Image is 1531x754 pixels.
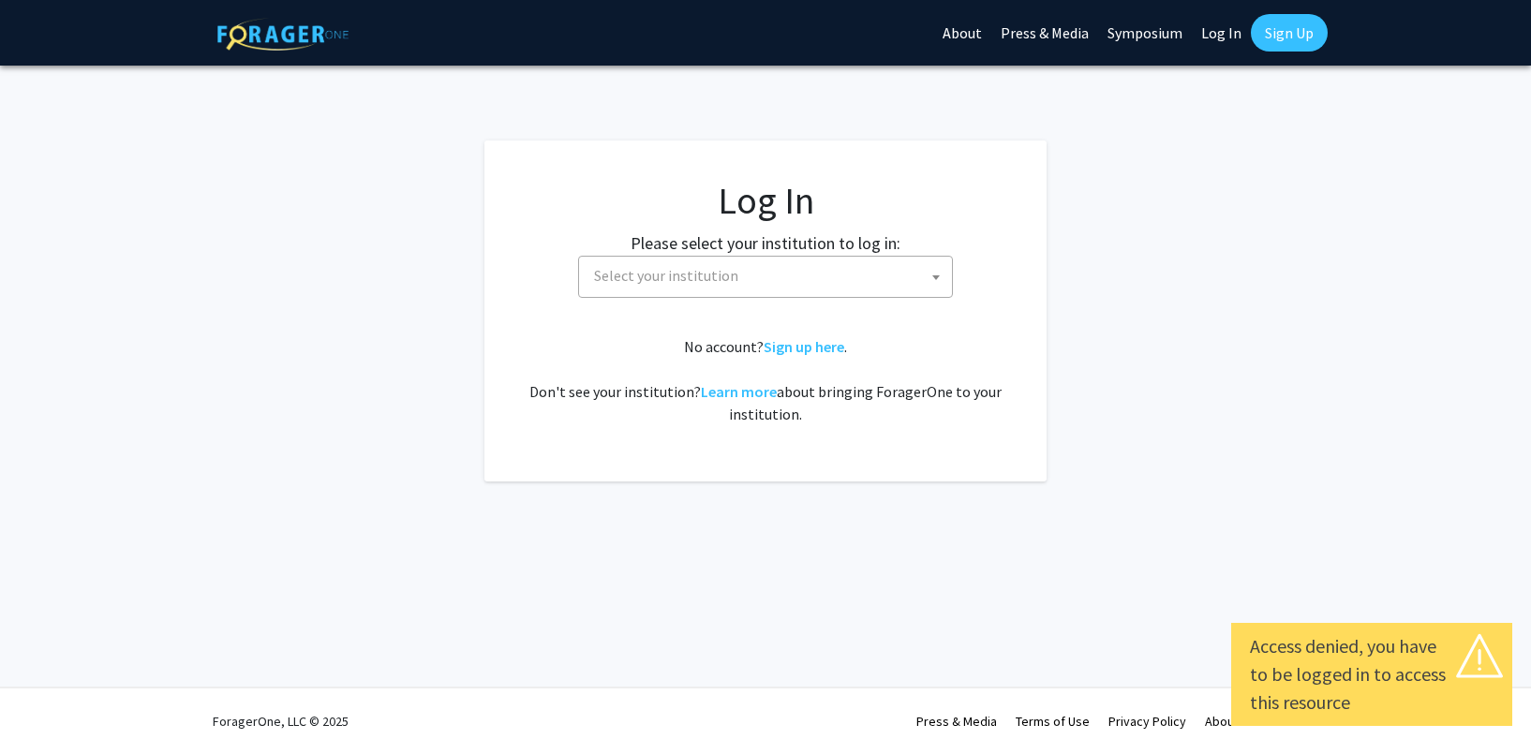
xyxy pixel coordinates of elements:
a: Terms of Use [1016,713,1090,730]
a: Sign up here [764,337,844,356]
span: Select your institution [578,256,953,298]
a: Learn more about bringing ForagerOne to your institution [701,382,777,401]
div: Access denied, you have to be logged in to access this resource [1250,632,1494,717]
a: About [1205,713,1239,730]
div: ForagerOne, LLC © 2025 [213,688,349,754]
label: Please select your institution to log in: [631,230,900,256]
img: ForagerOne Logo [217,18,349,51]
span: Select your institution [594,266,738,285]
h1: Log In [522,178,1009,223]
a: Press & Media [916,713,997,730]
a: Sign Up [1251,14,1328,52]
span: Select your institution [587,257,952,295]
a: Privacy Policy [1108,713,1186,730]
div: No account? . Don't see your institution? about bringing ForagerOne to your institution. [522,335,1009,425]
